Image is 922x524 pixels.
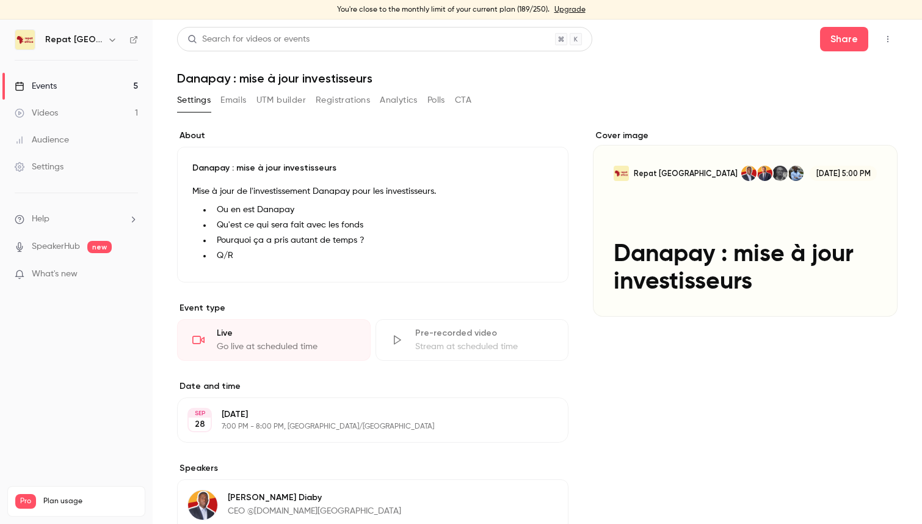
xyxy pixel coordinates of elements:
section: Cover image [593,130,898,317]
span: What's new [32,268,78,281]
div: Live [217,327,355,339]
p: [PERSON_NAME] Diaby [228,492,401,504]
button: Share [820,27,868,51]
li: help-dropdown-opener [15,213,138,226]
h1: Danapay : mise à jour investisseurs [177,71,898,86]
li: Q/R [212,249,553,262]
p: [DATE] [222,408,504,421]
img: Kara Diaby [188,490,217,520]
p: Mise à jour de l'investissement Danapay pour les investisseurs. [192,184,553,199]
div: SEP [189,409,211,418]
div: Events [15,80,57,92]
label: Speakers [177,462,568,474]
div: Settings [15,161,64,173]
button: Registrations [316,90,370,110]
div: Pre-recorded videoStream at scheduled time [376,319,569,361]
h6: Repat [GEOGRAPHIC_DATA] [45,34,103,46]
label: Date and time [177,380,568,393]
li: Ou en est Danapay [212,204,553,216]
label: About [177,130,568,142]
div: Go live at scheduled time [217,341,355,353]
span: new [87,241,112,253]
button: UTM builder [256,90,306,110]
img: Repat Africa [15,30,35,50]
p: Event type [177,302,568,314]
button: Analytics [380,90,418,110]
button: Polls [427,90,445,110]
label: Cover image [593,130,898,142]
div: Videos [15,107,58,119]
span: Pro [15,494,36,509]
div: Pre-recorded video [415,327,554,339]
span: Help [32,213,49,226]
span: Plan usage [43,496,137,506]
button: Settings [177,90,211,110]
li: Pourquoi ça a pris autant de temps ? [212,234,553,247]
div: Search for videos or events [187,33,310,46]
a: Upgrade [554,5,586,15]
p: 28 [195,418,205,430]
p: CEO @[DOMAIN_NAME][GEOGRAPHIC_DATA] [228,505,401,517]
li: Qu'est ce qui sera fait avec les fonds [212,219,553,232]
a: SpeakerHub [32,240,80,253]
div: Stream at scheduled time [415,341,554,353]
div: LiveGo live at scheduled time [177,319,371,361]
p: Danapay : mise à jour investisseurs [192,162,553,174]
div: Audience [15,134,69,146]
button: Emails [220,90,246,110]
button: CTA [455,90,471,110]
p: 7:00 PM - 8:00 PM, [GEOGRAPHIC_DATA]/[GEOGRAPHIC_DATA] [222,422,504,432]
